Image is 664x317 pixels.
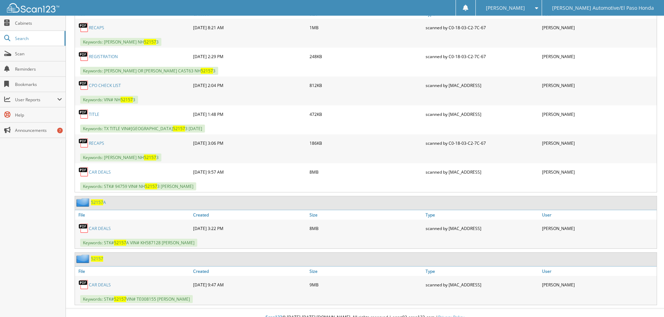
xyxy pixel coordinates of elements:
a: Type [424,210,540,220]
span: Announcements [15,127,62,133]
span: 52157 [114,296,126,302]
div: [PERSON_NAME] [540,21,657,34]
div: 186KB [308,136,424,150]
a: File [75,267,191,276]
div: 248KB [308,49,424,63]
img: PDF.png [78,167,89,177]
div: 8MB [308,165,424,179]
div: [PERSON_NAME] [540,49,657,63]
span: Keywords: VIN# NH 3 [80,96,138,104]
a: CAR DEALS [89,225,111,231]
div: [DATE] 9:57 AM [191,165,308,179]
div: [DATE] 3:06 PM [191,136,308,150]
iframe: Chat Widget [629,284,664,317]
a: 52157 [91,256,103,262]
span: Keywords: [PERSON_NAME] NH 3 [80,38,161,46]
div: 812KB [308,78,424,92]
div: [PERSON_NAME] [540,136,657,150]
div: [DATE] 8:21 AM [191,21,308,34]
div: [PERSON_NAME] [540,78,657,92]
img: folder2.png [76,254,91,263]
span: User Reports [15,97,57,103]
span: 52157 [145,183,157,189]
span: Keywords: STK# VIN# TE008155 [PERSON_NAME] [80,295,193,303]
a: Size [308,267,424,276]
span: Help [15,112,62,118]
span: [PERSON_NAME] [486,6,525,10]
a: RECAPS [89,25,104,31]
span: 52157 [144,154,156,160]
a: CAR DEALS [89,169,111,175]
div: [PERSON_NAME] [540,278,657,292]
span: 52157 [91,199,103,205]
a: 52157A [91,199,106,205]
span: 52157 [173,126,185,132]
a: Created [191,267,308,276]
span: Cabinets [15,20,62,26]
div: 9MB [308,278,424,292]
span: Keywords: TX TITLE VIN#[GEOGRAPHIC_DATA] 3 [DATE] [80,125,205,133]
div: scanned by C0-18-03-C2-7C-67 [424,136,540,150]
a: Created [191,210,308,220]
span: Reminders [15,66,62,72]
div: scanned by [MAC_ADDRESS] [424,165,540,179]
span: Keywords: [PERSON_NAME] OR [PERSON_NAME] CAST63 NH 3 [80,67,218,75]
span: 52157 [121,97,133,103]
div: [DATE] 9:47 AM [191,278,308,292]
div: 8MB [308,221,424,235]
img: PDF.png [78,138,89,148]
div: [DATE] 2:29 PM [191,49,308,63]
div: scanned by C0-18-03-C2-7C-67 [424,21,540,34]
div: 472KB [308,107,424,121]
a: File [75,210,191,220]
a: CAR DEALS [89,282,111,288]
div: [PERSON_NAME] [540,221,657,235]
div: scanned by [MAC_ADDRESS] [424,278,540,292]
div: scanned by [MAC_ADDRESS] [424,221,540,235]
div: [PERSON_NAME] [540,165,657,179]
div: scanned by [MAC_ADDRESS] [424,78,540,92]
div: scanned by [MAC_ADDRESS] [424,107,540,121]
span: Search [15,35,61,41]
img: folder2.png [76,198,91,207]
span: Bookmarks [15,81,62,87]
div: [DATE] 3:22 PM [191,221,308,235]
img: PDF.png [78,279,89,290]
span: [PERSON_NAME] Automotive/El Paso Honda [552,6,654,10]
div: scanned by C0-18-03-C2-7C-67 [424,49,540,63]
img: scan123-logo-white.svg [7,3,59,13]
span: 52157 [201,68,213,74]
div: [PERSON_NAME] [540,107,657,121]
div: [DATE] 2:04 PM [191,78,308,92]
div: [DATE] 1:48 PM [191,107,308,121]
img: PDF.png [78,109,89,119]
img: PDF.png [78,80,89,90]
span: Keywords: STK# A VIN# KH587128 [PERSON_NAME] [80,239,197,247]
span: Keywords: STK# 94759 VIN# NH 3 [PERSON_NAME] [80,182,196,190]
img: PDF.png [78,223,89,233]
a: CPO CHECK LIST [89,82,121,88]
span: 52157 [144,39,156,45]
span: Keywords: [PERSON_NAME] NH 3 [80,153,161,161]
img: PDF.png [78,51,89,62]
a: Type [424,267,540,276]
img: PDF.png [78,22,89,33]
a: Size [308,210,424,220]
a: RECAPS [89,140,104,146]
span: Scan [15,51,62,57]
div: 7 [57,128,63,133]
a: User [540,267,657,276]
div: 1MB [308,21,424,34]
a: TITLE [89,111,99,117]
span: 52157 [114,240,126,246]
a: REGISTRATION [89,54,118,60]
a: User [540,210,657,220]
